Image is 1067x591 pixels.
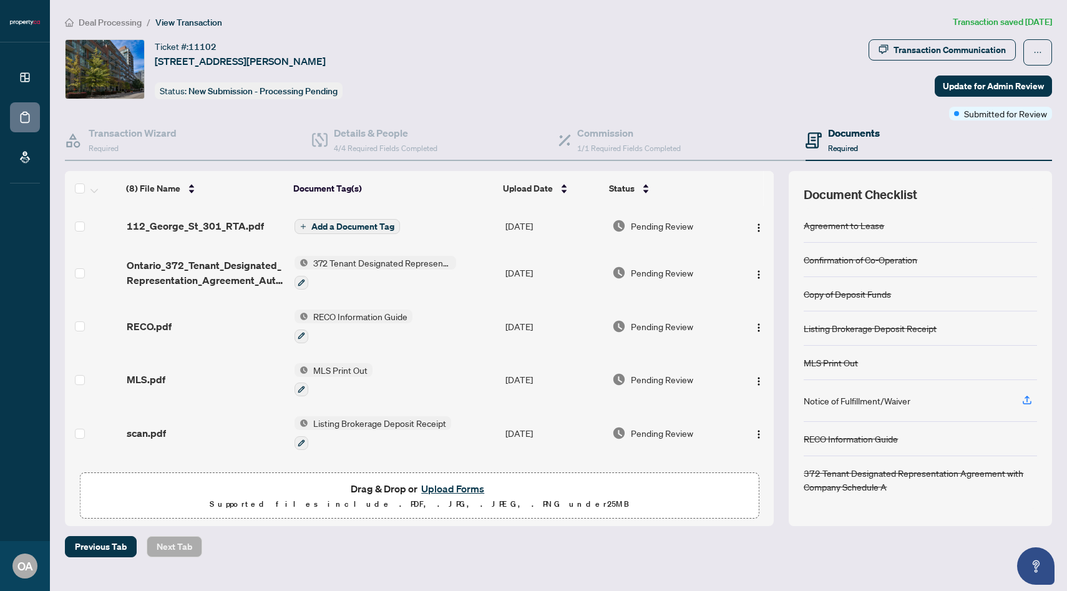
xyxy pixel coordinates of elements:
[308,310,412,323] span: RECO Information Guide
[749,316,769,336] button: Logo
[804,466,1037,494] div: 372 Tenant Designated Representation Agreement with Company Schedule A
[804,218,884,232] div: Agreement to Lease
[604,171,733,206] th: Status
[631,320,693,333] span: Pending Review
[295,219,400,234] button: Add a Document Tag
[126,182,180,195] span: (8) File Name
[577,144,681,153] span: 1/1 Required Fields Completed
[147,536,202,557] button: Next Tab
[127,426,166,441] span: scan.pdf
[935,76,1052,97] button: Update for Admin Review
[500,353,608,407] td: [DATE]
[612,320,626,333] img: Document Status
[631,426,693,440] span: Pending Review
[749,369,769,389] button: Logo
[964,107,1047,120] span: Submitted for Review
[612,373,626,386] img: Document Status
[308,416,451,430] span: Listing Brokerage Deposit Receipt
[500,460,608,514] td: [DATE]
[612,266,626,280] img: Document Status
[17,557,33,575] span: OA
[828,144,858,153] span: Required
[869,39,1016,61] button: Transaction Communication
[749,263,769,283] button: Logo
[417,481,488,497] button: Upload Forms
[127,319,172,334] span: RECO.pdf
[577,125,681,140] h4: Commission
[127,372,165,387] span: MLS.pdf
[1033,48,1042,57] span: ellipsis
[300,223,306,230] span: plus
[334,144,437,153] span: 4/4 Required Fields Completed
[612,426,626,440] img: Document Status
[89,144,119,153] span: Required
[894,40,1006,60] div: Transaction Communication
[155,82,343,99] div: Status:
[804,394,910,408] div: Notice of Fulfillment/Waiver
[295,363,373,397] button: Status IconMLS Print Out
[804,432,898,446] div: RECO Information Guide
[498,171,605,206] th: Upload Date
[295,363,308,377] img: Status Icon
[612,219,626,233] img: Document Status
[121,171,288,206] th: (8) File Name
[66,40,144,99] img: IMG-C12400340_1.jpg
[943,76,1044,96] span: Update for Admin Review
[609,182,635,195] span: Status
[295,416,451,450] button: Status IconListing Brokerage Deposit Receipt
[188,85,338,97] span: New Submission - Processing Pending
[308,256,456,270] span: 372 Tenant Designated Representation Agreement with Company Schedule A
[500,246,608,300] td: [DATE]
[188,41,217,52] span: 11102
[500,300,608,353] td: [DATE]
[500,406,608,460] td: [DATE]
[65,536,137,557] button: Previous Tab
[295,310,308,323] img: Status Icon
[804,253,917,266] div: Confirmation of Co-Operation
[828,125,880,140] h4: Documents
[754,223,764,233] img: Logo
[295,310,412,343] button: Status IconRECO Information Guide
[804,321,937,335] div: Listing Brokerage Deposit Receipt
[155,17,222,28] span: View Transaction
[295,416,308,430] img: Status Icon
[10,19,40,26] img: logo
[631,373,693,386] span: Pending Review
[89,125,177,140] h4: Transaction Wizard
[80,473,758,519] span: Drag & Drop orUpload FormsSupported files include .PDF, .JPG, .JPEG, .PNG under25MB
[754,429,764,439] img: Logo
[631,266,693,280] span: Pending Review
[749,216,769,236] button: Logo
[288,171,497,206] th: Document Tag(s)
[754,376,764,386] img: Logo
[147,15,150,29] li: /
[804,287,891,301] div: Copy of Deposit Funds
[754,323,764,333] img: Logo
[749,423,769,443] button: Logo
[308,363,373,377] span: MLS Print Out
[295,256,308,270] img: Status Icon
[804,186,917,203] span: Document Checklist
[334,125,437,140] h4: Details & People
[351,481,488,497] span: Drag & Drop or
[155,54,326,69] span: [STREET_ADDRESS][PERSON_NAME]
[155,39,217,54] div: Ticket #:
[65,18,74,27] span: home
[88,497,751,512] p: Supported files include .PDF, .JPG, .JPEG, .PNG under 25 MB
[127,258,285,288] span: Ontario_372_Tenant_Designated_Representation_Agreement_Authority_for_Lease_or_Purchase 1.pdf
[754,270,764,280] img: Logo
[500,206,608,246] td: [DATE]
[953,15,1052,29] article: Transaction saved [DATE]
[1017,547,1055,585] button: Open asap
[311,222,394,231] span: Add a Document Tag
[79,17,142,28] span: Deal Processing
[503,182,553,195] span: Upload Date
[804,356,858,369] div: MLS Print Out
[295,256,456,290] button: Status Icon372 Tenant Designated Representation Agreement with Company Schedule A
[631,219,693,233] span: Pending Review
[127,218,264,233] span: 112_George_St_301_RTA.pdf
[295,218,400,235] button: Add a Document Tag
[75,537,127,557] span: Previous Tab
